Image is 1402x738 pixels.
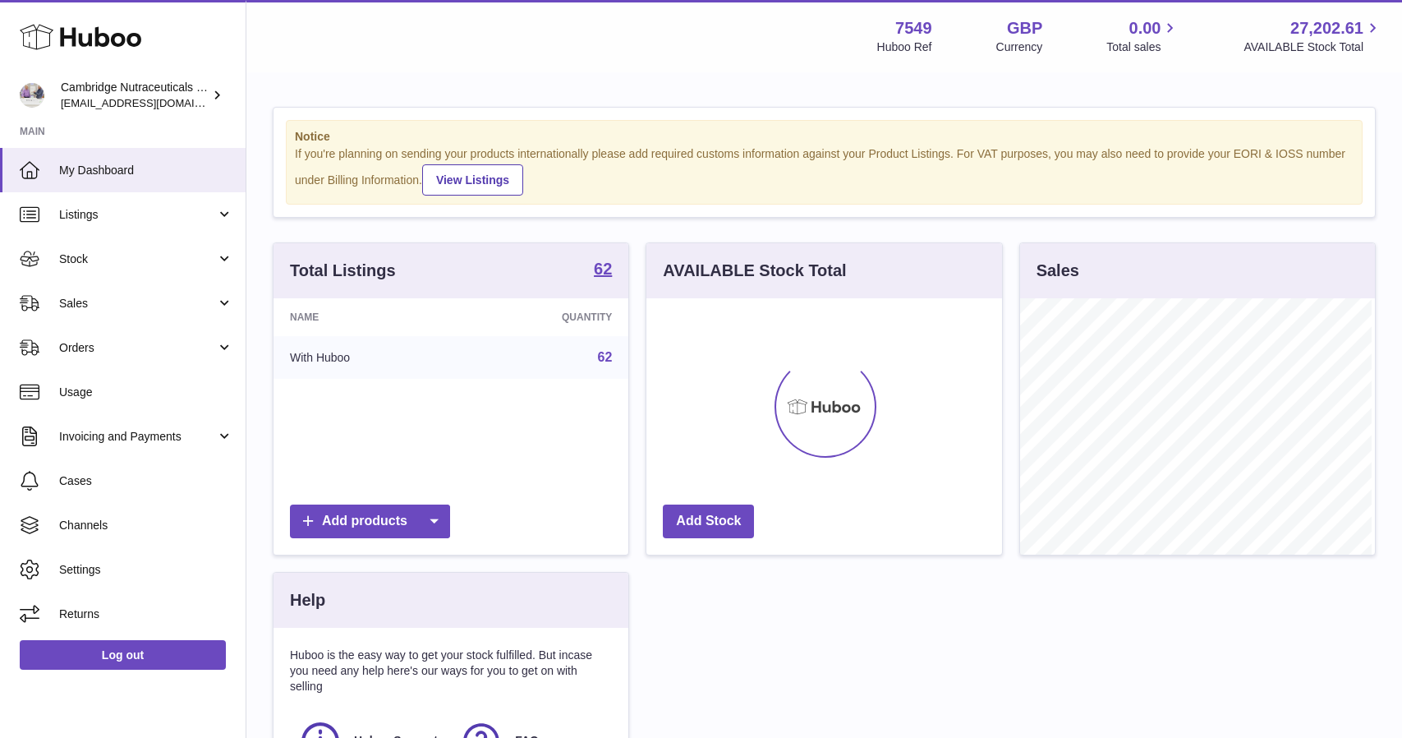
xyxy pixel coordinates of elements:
a: 27,202.61 AVAILABLE Stock Total [1243,17,1382,55]
span: 27,202.61 [1290,17,1363,39]
span: Sales [59,296,216,311]
a: Add Stock [663,505,754,538]
h3: Help [290,589,325,611]
span: Channels [59,518,233,533]
strong: 7549 [895,17,932,39]
a: Add products [290,505,450,538]
a: View Listings [422,164,523,196]
div: Huboo Ref [877,39,932,55]
strong: 62 [594,261,612,277]
a: 62 [598,350,613,364]
h3: AVAILABLE Stock Total [663,260,846,282]
h3: Sales [1037,260,1079,282]
span: Settings [59,562,233,578]
span: AVAILABLE Stock Total [1243,39,1382,55]
a: 0.00 Total sales [1106,17,1179,55]
th: Quantity [461,298,628,336]
div: Currency [996,39,1043,55]
div: If you're planning on sending your products internationally please add required customs informati... [295,146,1354,196]
img: qvc@camnutra.com [20,83,44,108]
span: Returns [59,607,233,622]
span: Usage [59,385,233,400]
h3: Total Listings [290,260,396,282]
span: Total sales [1106,39,1179,55]
span: Stock [59,251,216,267]
div: Cambridge Nutraceuticals Ltd [61,80,209,111]
span: [EMAIL_ADDRESS][DOMAIN_NAME] [61,96,241,109]
span: Cases [59,473,233,489]
span: My Dashboard [59,163,233,178]
strong: Notice [295,129,1354,145]
a: Log out [20,640,226,670]
span: Orders [59,340,216,356]
strong: GBP [1007,17,1042,39]
a: 62 [594,261,612,280]
span: Listings [59,207,216,223]
span: Invoicing and Payments [59,429,216,445]
th: Name [274,298,461,336]
span: 0.00 [1129,17,1161,39]
td: With Huboo [274,336,461,379]
p: Huboo is the easy way to get your stock fulfilled. But incase you need any help here's our ways f... [290,648,612,694]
